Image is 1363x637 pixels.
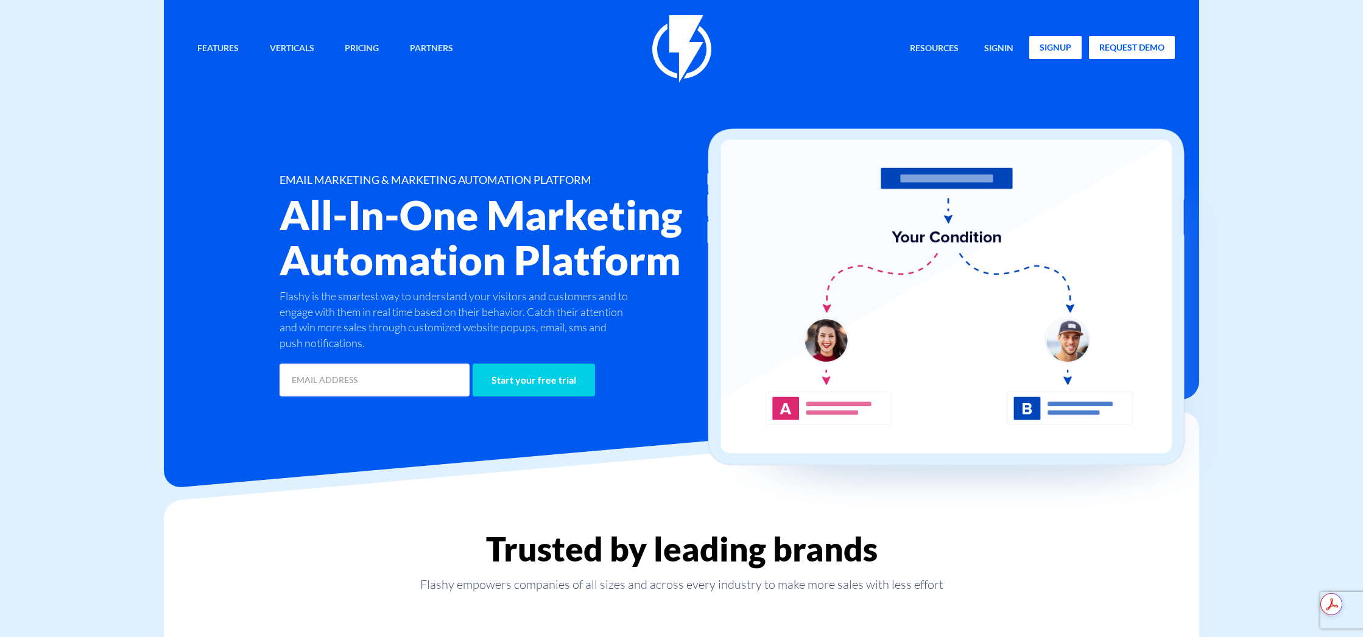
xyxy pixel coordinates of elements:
h2: All-In-One Marketing Automation Platform [280,192,755,283]
a: Pricing [336,36,388,62]
a: signin [975,36,1023,62]
a: signup [1029,36,1082,59]
a: Features [188,36,248,62]
h1: EMAIL MARKETING & MARKETING AUTOMATION PLATFORM [280,174,755,186]
h2: Trusted by leading brands [164,530,1199,568]
input: Start your free trial [473,364,595,396]
a: Resources [901,36,968,62]
a: request demo [1089,36,1175,59]
input: EMAIL ADDRESS [280,364,470,396]
a: Partners [401,36,462,62]
p: Flashy is the smartest way to understand your visitors and customers and to engage with them in r... [280,289,632,351]
p: Flashy empowers companies of all sizes and across every industry to make more sales with less effort [164,576,1199,593]
a: Verticals [261,36,323,62]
